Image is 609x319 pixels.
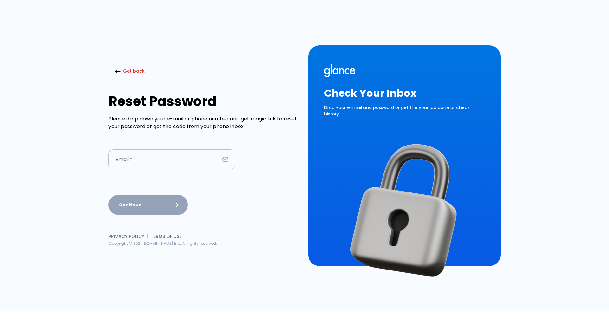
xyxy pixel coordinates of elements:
p: Please drop down your e-mail or phone number and get magic link to reset your password or get the... [108,115,301,130]
span: Copyright © 2021 [DOMAIN_NAME] Inc. All rights reserved. [108,241,217,246]
h2: Check Your Inbox [324,87,485,99]
button: Get back [108,65,152,78]
p: Drop your e-mail and password or get the your job done or check history [324,99,485,125]
a: Privacy Policy [108,233,144,239]
a: Terms of Use [151,233,181,239]
img: Reset password [324,131,486,293]
h1: Reset Password [108,94,301,109]
input: ahmed@clinic.com [108,149,220,169]
span: | [147,233,148,239]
